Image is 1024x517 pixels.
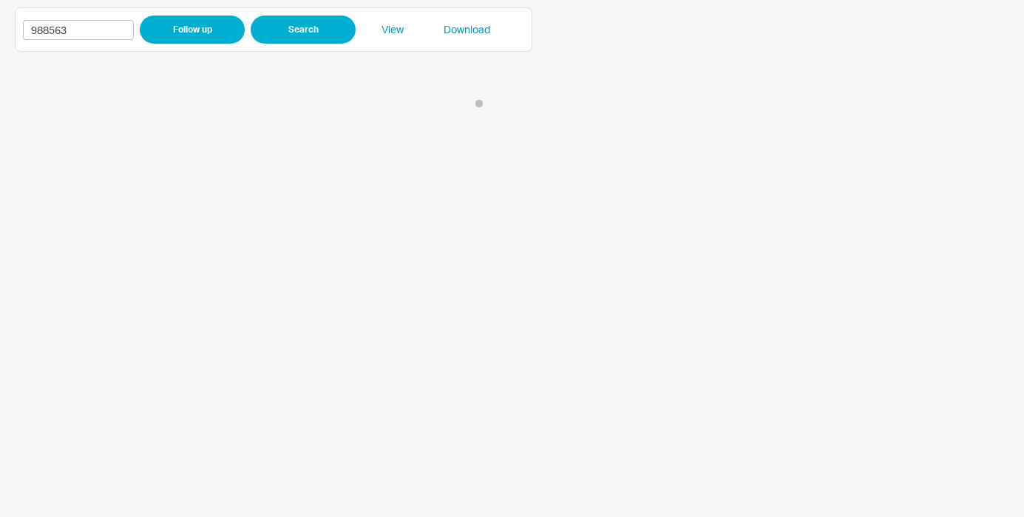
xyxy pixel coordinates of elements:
span: Follow up [173,21,212,38]
input: Enter PO Number [23,20,134,40]
button: Search [251,16,356,44]
button: Follow up [140,16,245,44]
iframe: PO Follow up [15,115,1009,517]
span: Search [288,21,319,38]
a: View [356,22,430,37]
a: Download [430,22,503,37]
